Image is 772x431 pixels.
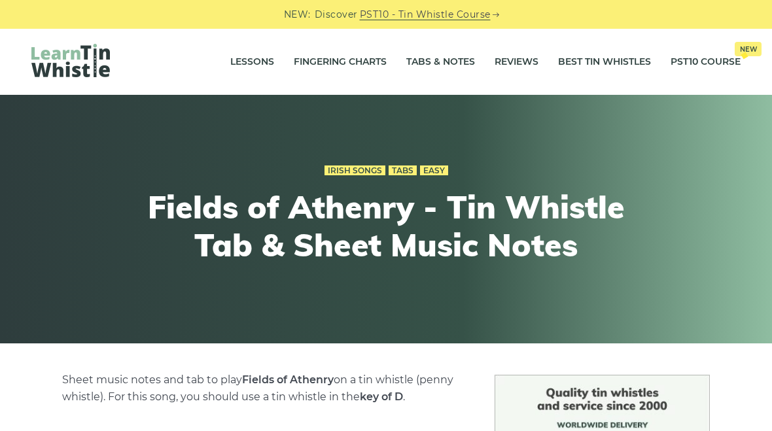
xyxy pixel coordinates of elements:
[735,42,762,56] span: New
[406,46,475,78] a: Tabs & Notes
[420,165,448,176] a: Easy
[360,390,403,403] strong: key of D
[145,188,627,264] h1: Fields of Athenry - Tin Whistle Tab & Sheet Music Notes
[671,46,741,78] a: PST10 CourseNew
[242,373,334,386] strong: Fields of Athenry
[558,46,651,78] a: Best Tin Whistles
[294,46,387,78] a: Fingering Charts
[389,165,417,176] a: Tabs
[325,165,385,176] a: Irish Songs
[495,46,538,78] a: Reviews
[62,371,463,405] p: Sheet music notes and tab to play on a tin whistle (penny whistle). For this song, you should use...
[230,46,274,78] a: Lessons
[31,44,110,77] img: LearnTinWhistle.com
